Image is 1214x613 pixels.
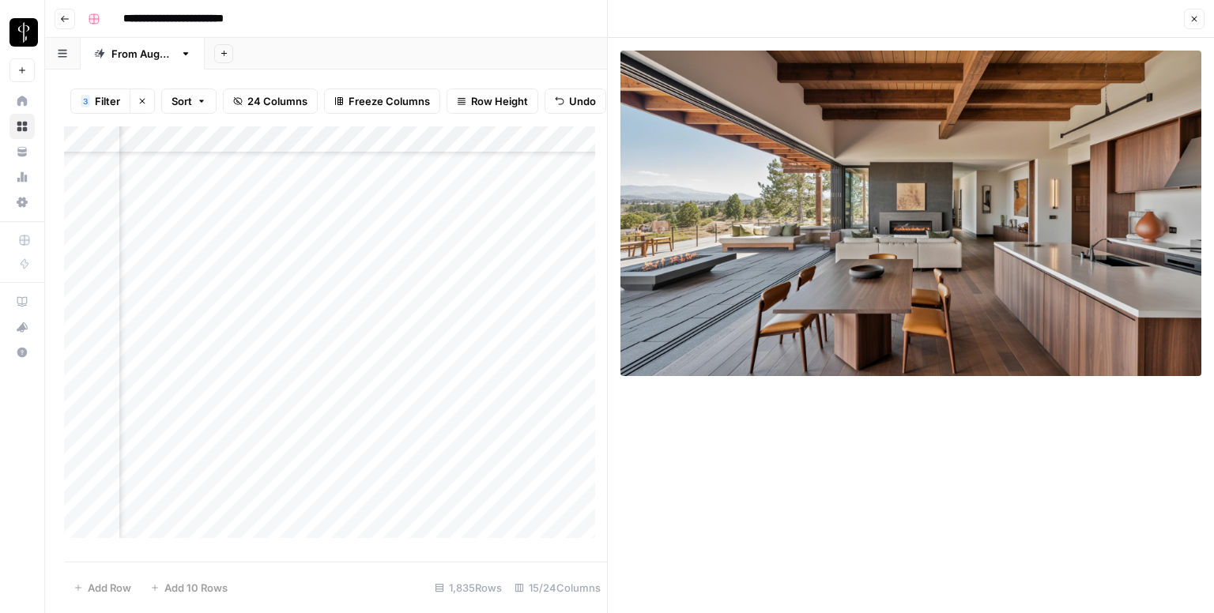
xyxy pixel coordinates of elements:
span: Undo [569,93,596,109]
a: Usage [9,164,35,190]
a: Settings [9,190,35,215]
button: Sort [161,88,217,114]
div: From [DATE] [111,46,174,62]
a: Browse [9,114,35,139]
button: Row Height [447,88,538,114]
button: Add Row [64,575,141,600]
span: Sort [172,93,192,109]
div: 3 [81,95,90,107]
button: Help + Support [9,340,35,365]
span: Add 10 Rows [164,580,228,596]
button: What's new? [9,314,35,340]
button: Undo [545,88,606,114]
div: What's new? [10,315,34,339]
span: Filter [95,93,120,109]
button: 24 Columns [223,88,318,114]
button: Add 10 Rows [141,575,237,600]
div: 1,835 Rows [428,575,508,600]
img: LP Production Workloads Logo [9,18,38,47]
a: Home [9,88,35,114]
span: 3 [83,95,88,107]
img: Row/Cell [620,51,1201,376]
span: Add Row [88,580,131,596]
span: Freeze Columns [349,93,430,109]
a: Your Data [9,139,35,164]
a: AirOps Academy [9,289,35,314]
span: 24 Columns [247,93,307,109]
a: From [DATE] [81,38,205,70]
button: 3Filter [70,88,130,114]
span: Row Height [471,93,528,109]
button: Workspace: LP Production Workloads [9,13,35,52]
div: 15/24 Columns [508,575,607,600]
button: Freeze Columns [324,88,440,114]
